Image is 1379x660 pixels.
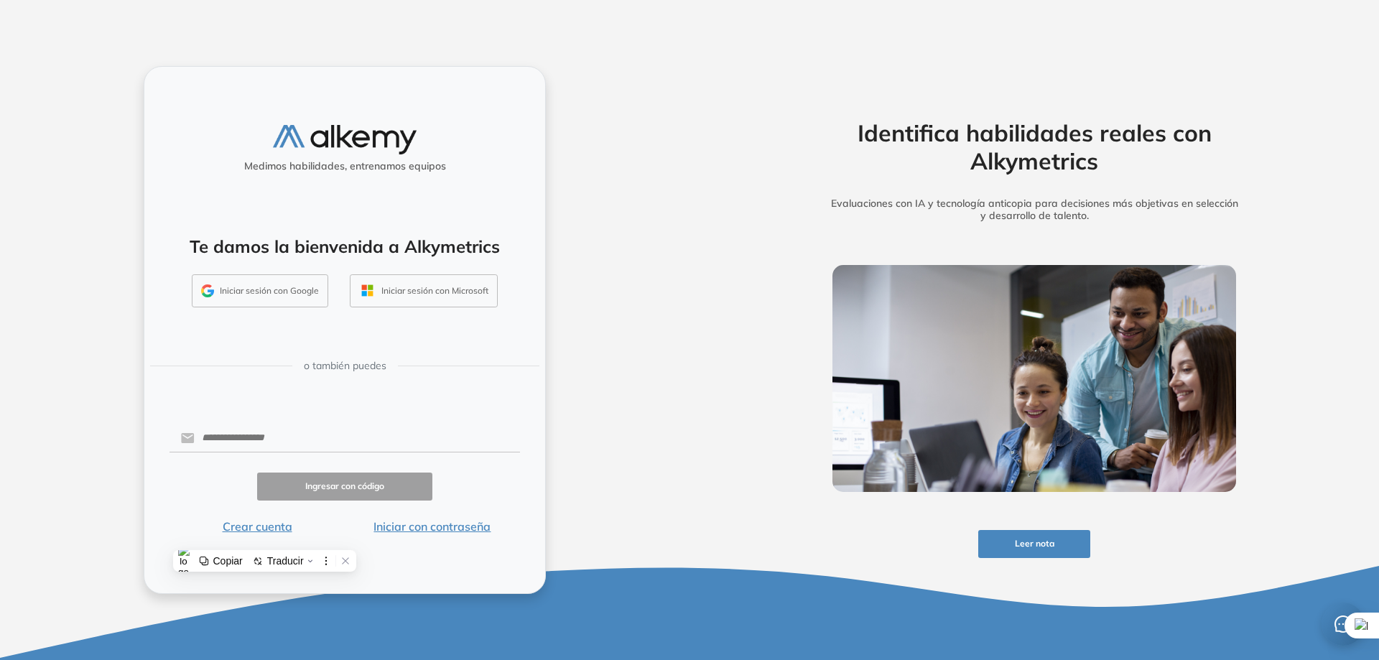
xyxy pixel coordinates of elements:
[345,518,520,535] button: Iniciar con contraseña
[257,473,432,501] button: Ingresar con código
[170,518,345,535] button: Crear cuenta
[350,274,498,307] button: Iniciar sesión con Microsoft
[150,160,539,172] h5: Medimos habilidades, entrenamos equipos
[832,265,1236,492] img: img-more-info
[1334,615,1352,633] span: message
[810,197,1258,222] h5: Evaluaciones con IA y tecnología anticopia para decisiones más objetivas en selección y desarroll...
[201,284,214,297] img: GMAIL_ICON
[273,125,417,154] img: logo-alkemy
[359,282,376,299] img: OUTLOOK_ICON
[163,236,526,257] h4: Te damos la bienvenida a Alkymetrics
[978,530,1090,558] button: Leer nota
[810,119,1258,175] h2: Identifica habilidades reales con Alkymetrics
[304,358,386,373] span: o también puedes
[192,274,328,307] button: Iniciar sesión con Google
